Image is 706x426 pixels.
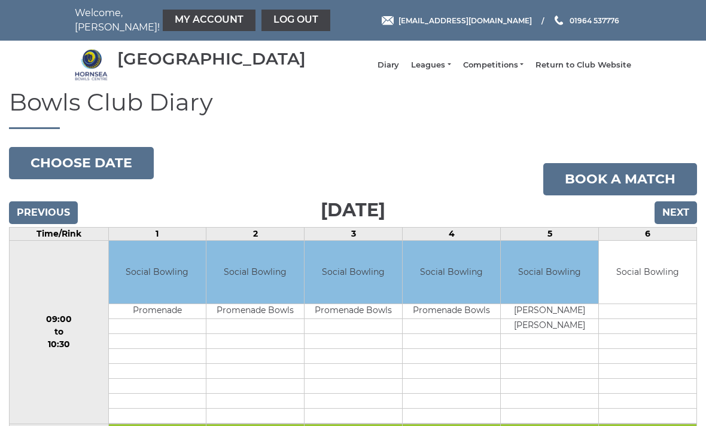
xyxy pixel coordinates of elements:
span: [EMAIL_ADDRESS][DOMAIN_NAME] [398,16,532,24]
a: Phone us 01964 537776 [553,15,619,26]
div: [GEOGRAPHIC_DATA] [117,50,306,68]
td: 4 [403,228,501,241]
td: 2 [206,228,305,241]
a: Return to Club Website [535,60,631,71]
td: Social Bowling [403,241,500,304]
td: Promenade Bowls [403,304,500,318]
td: [PERSON_NAME] [501,304,598,318]
td: Promenade Bowls [305,304,402,318]
td: 5 [501,228,599,241]
td: 3 [305,228,403,241]
td: [PERSON_NAME] [501,318,598,333]
a: Competitions [463,60,524,71]
a: Diary [378,60,399,71]
input: Previous [9,201,78,224]
nav: Welcome, [PERSON_NAME]! [75,6,296,35]
td: Time/Rink [10,228,109,241]
button: Choose date [9,147,154,179]
input: Next [655,201,697,224]
a: Log out [261,10,330,31]
a: Email [EMAIL_ADDRESS][DOMAIN_NAME] [382,15,532,26]
td: Social Bowling [501,241,598,304]
img: Phone us [555,16,563,25]
td: Promenade [109,304,206,318]
img: Email [382,16,394,25]
img: Hornsea Bowls Centre [75,48,108,81]
a: My Account [163,10,255,31]
td: Social Bowling [305,241,402,304]
td: Promenade Bowls [206,304,304,318]
h1: Bowls Club Diary [9,89,697,129]
td: Social Bowling [206,241,304,304]
td: 1 [108,228,206,241]
td: Social Bowling [109,241,206,304]
a: Book a match [543,163,697,195]
td: 6 [599,228,697,241]
td: 09:00 to 10:30 [10,241,109,424]
td: Social Bowling [599,241,696,304]
a: Leagues [411,60,451,71]
span: 01964 537776 [570,16,619,24]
